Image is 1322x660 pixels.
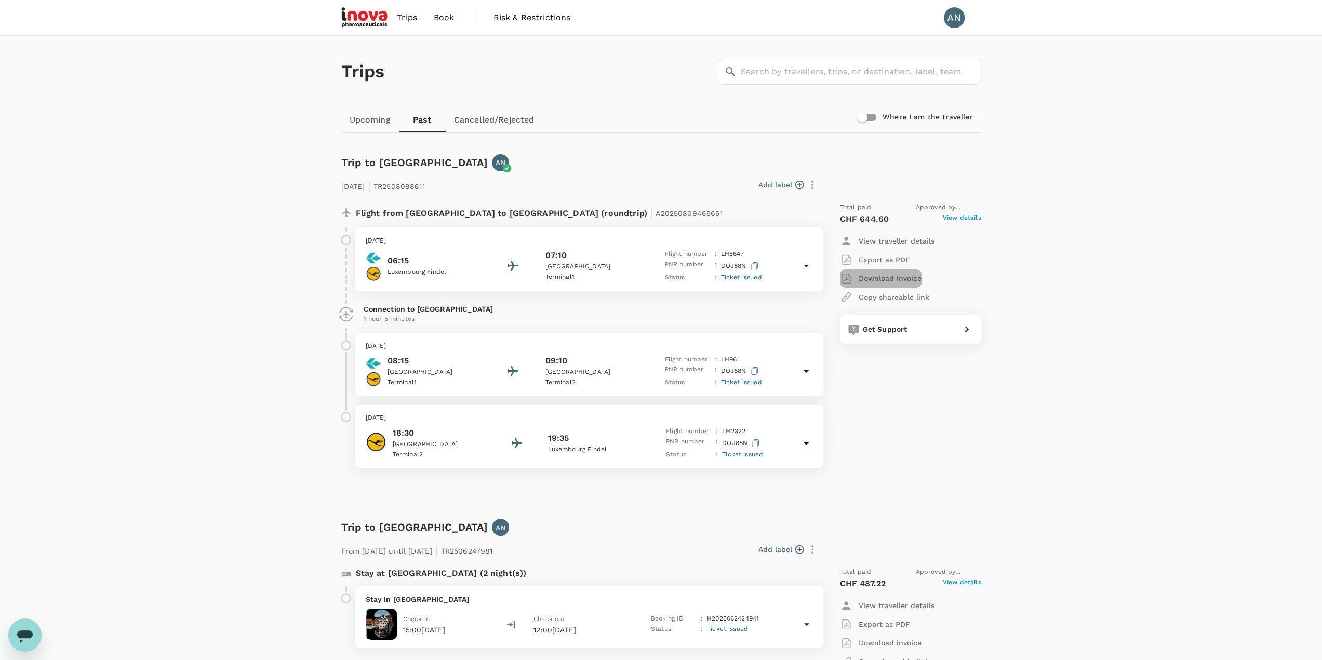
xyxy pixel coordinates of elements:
p: Flight number [664,355,710,365]
p: Flight from [GEOGRAPHIC_DATA] to [GEOGRAPHIC_DATA] (roundtrip) [356,203,723,221]
p: Connection to [GEOGRAPHIC_DATA] [364,304,815,314]
img: iNova Pharmaceuticals [341,6,389,29]
span: Book [434,11,455,24]
button: Export as PDF [840,250,910,269]
p: CHF 644.60 [840,213,889,225]
p: Terminal 2 [545,378,638,388]
p: Status [664,378,710,388]
p: 06:15 [388,254,481,267]
span: Risk & Restrictions [493,11,571,24]
p: Stay in [GEOGRAPHIC_DATA] [366,594,813,604]
span: Check in [403,615,430,623]
p: DOJ88N [721,260,760,273]
button: Download invoice [840,634,922,652]
p: PNR number [664,365,710,378]
span: Get Support [863,325,907,333]
span: Approved by [916,203,981,213]
p: [GEOGRAPHIC_DATA] [393,439,486,450]
iframe: Button to launch messaging window [8,618,42,652]
img: Lufthansa [366,266,381,281]
p: AN [496,522,505,533]
button: View traveller details [840,232,934,250]
img: Air Dolomiti [366,356,381,371]
button: Download invoice [840,269,922,288]
p: Stay at [GEOGRAPHIC_DATA] (2 night(s)) [356,567,527,580]
span: Ticket issued [721,379,762,386]
p: : [716,426,718,437]
a: Upcoming [341,107,399,132]
span: Approved by [916,567,981,577]
p: [GEOGRAPHIC_DATA] [545,367,638,378]
p: : [716,437,718,450]
p: Booking ID [651,614,697,624]
button: Export as PDF [840,615,910,634]
img: City Hotel Ochsen [366,609,397,640]
p: PNR number [666,437,712,450]
p: DOJ88N [722,437,762,450]
span: Check out [533,615,565,623]
p: Luxembourg Findel [548,445,641,455]
h6: Trip to [GEOGRAPHIC_DATA] [341,154,488,171]
span: Total paid [840,203,872,213]
img: Air Dolomiti [366,250,381,266]
p: 15:00[DATE] [403,625,446,635]
button: Add label [758,544,804,555]
img: Lufthansa [366,371,381,387]
a: Cancelled/Rejected [446,107,543,132]
p: LH 96 [721,355,737,365]
span: Ticket issued [722,451,763,458]
button: Copy shareable link [840,288,929,306]
p: [GEOGRAPHIC_DATA] [545,262,638,272]
p: Terminal 1 [388,378,481,388]
p: : [716,450,718,460]
p: : [701,624,703,635]
p: : [701,614,703,624]
p: PNR number [664,260,710,273]
p: CHF 487.22 [840,577,886,590]
p: Flight number [664,249,710,260]
p: : [714,260,716,273]
p: Status [666,450,712,460]
span: Total paid [840,567,872,577]
div: AN [944,7,965,28]
p: Terminal 1 [545,272,638,282]
a: Past [399,107,446,132]
p: Download invoice [859,638,922,648]
p: Terminal 2 [393,450,486,460]
p: 19:35 [548,432,569,445]
span: | [650,206,653,220]
p: [GEOGRAPHIC_DATA] [388,367,481,378]
span: Trips [397,11,417,24]
p: Download invoice [859,273,922,284]
p: Export as PDF [859,254,910,265]
p: 12:00[DATE] [533,625,632,635]
p: LH 5647 [721,249,744,260]
p: : [714,249,716,260]
p: DOJ88N [721,365,760,378]
button: View traveller details [840,596,934,615]
span: View details [943,577,981,590]
input: Search by travellers, trips, or destination, label, team [741,59,981,85]
p: [DATE] TR2508098611 [341,176,425,194]
p: [DATE] [366,236,813,246]
h1: Trips [341,36,385,107]
span: View details [943,213,981,225]
span: Ticket issued [707,625,748,632]
p: : [714,378,716,388]
p: H2025062424941 [707,614,759,624]
p: AN [496,157,505,168]
p: 07:10 [545,249,567,262]
span: A20250809465651 [656,209,722,218]
h6: Trip to [GEOGRAPHIC_DATA] [341,519,488,535]
p: View traveller details [859,236,934,246]
p: Export as PDF [859,619,910,629]
span: | [435,543,438,558]
button: Add label [758,180,804,190]
p: Status [664,273,710,283]
p: 08:15 [388,355,481,367]
p: Status [651,624,697,635]
p: : [714,365,716,378]
p: Luxembourg Findel [388,267,481,277]
p: Flight number [666,426,712,437]
p: 18:30 [393,427,486,439]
